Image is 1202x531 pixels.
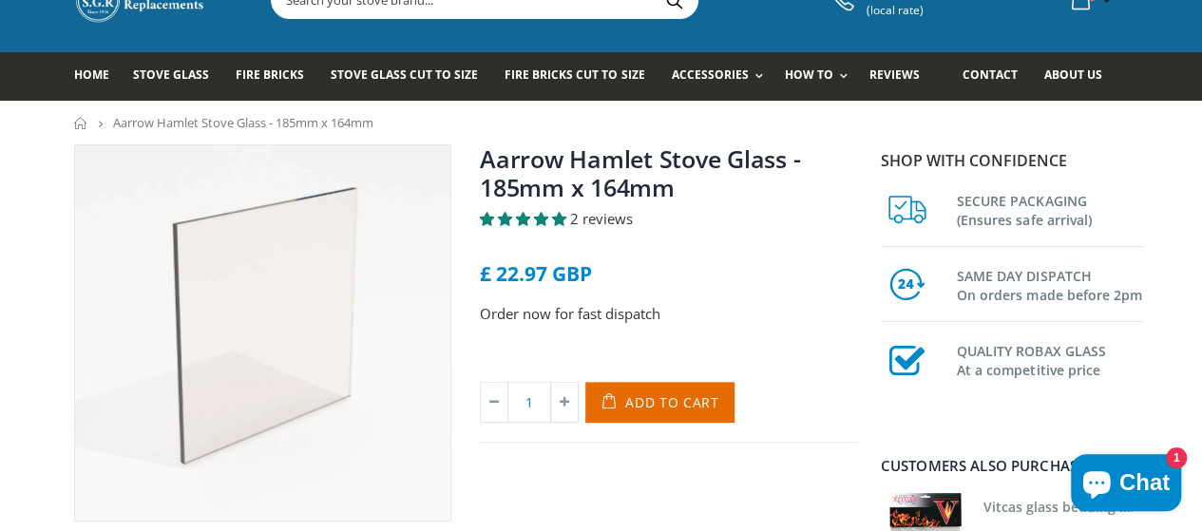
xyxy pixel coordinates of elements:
a: Stove Glass Cut To Size [331,52,492,101]
span: Fire Bricks [236,66,304,83]
span: Add to Cart [625,393,719,411]
p: Shop with confidence [881,149,1143,172]
inbox-online-store-chat: Shopify online store chat [1065,454,1187,516]
span: How To [785,66,833,83]
h3: QUALITY ROBAX GLASS At a competitive price [957,338,1143,380]
h3: SECURE PACKAGING (Ensures safe arrival) [957,188,1143,230]
a: Fire Bricks [236,52,318,101]
a: Home [74,117,88,129]
div: Customers also purchased... [881,459,1143,473]
a: Contact [962,52,1031,101]
a: Aarrow Hamlet Stove Glass - 185mm x 164mm [480,142,800,203]
span: Fire Bricks Cut To Size [505,66,644,83]
a: Reviews [869,52,934,101]
span: 2 reviews [570,209,633,228]
span: 5.00 stars [480,209,570,228]
button: Add to Cart [585,382,735,423]
span: Reviews [869,66,920,83]
p: Order now for fast dispatch [480,303,858,325]
span: (local rate) [867,4,981,17]
span: Stove Glass Cut To Size [331,66,478,83]
a: Stove Glass [133,52,223,101]
span: Contact [962,66,1017,83]
a: About us [1043,52,1116,101]
a: How To [785,52,857,101]
span: Aarrow Hamlet Stove Glass - 185mm x 164mm [113,114,373,131]
a: Fire Bricks Cut To Size [505,52,658,101]
a: Accessories [671,52,772,101]
span: Accessories [671,66,748,83]
span: £ 22.97 GBP [480,260,592,287]
span: About us [1043,66,1101,83]
a: Home [74,52,124,101]
h3: SAME DAY DISPATCH On orders made before 2pm [957,263,1143,305]
img: squarestoveglass_7ef36620-f4de-4250-b7a8-7877eb0ad7b5_800x_crop_center.webp [75,145,451,522]
span: Stove Glass [133,66,209,83]
span: Home [74,66,109,83]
